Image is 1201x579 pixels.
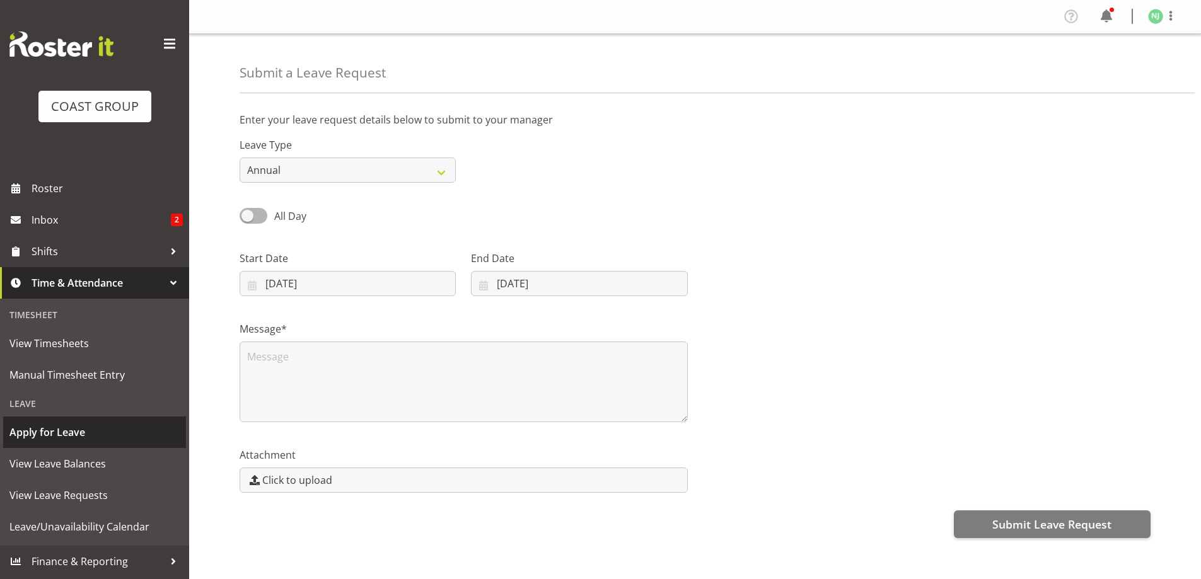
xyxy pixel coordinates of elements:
span: Finance & Reporting [32,552,164,571]
span: Inbox [32,210,171,229]
a: Manual Timesheet Entry [3,359,186,391]
span: Roster [32,179,183,198]
span: View Leave Requests [9,486,180,505]
label: Attachment [240,447,688,462]
span: View Leave Balances [9,454,180,473]
span: All Day [274,209,306,223]
span: Shifts [32,242,164,261]
label: Start Date [240,251,456,266]
span: 2 [171,214,183,226]
div: Timesheet [3,302,186,328]
a: Leave/Unavailability Calendar [3,511,186,542]
p: Enter your leave request details below to submit to your manager [240,112,1151,127]
span: Leave/Unavailability Calendar [9,517,180,536]
a: View Leave Balances [3,448,186,479]
a: View Leave Requests [3,479,186,511]
label: End Date [471,251,687,266]
label: Message* [240,321,688,336]
span: Time & Attendance [32,273,164,292]
img: Rosterit website logo [9,32,113,57]
span: Apply for Leave [9,423,180,442]
span: View Timesheets [9,334,180,353]
a: View Timesheets [3,328,186,359]
input: Click to select... [240,271,456,296]
input: Click to select... [471,271,687,296]
span: Manual Timesheet Entry [9,365,180,384]
h4: Submit a Leave Request [240,66,386,80]
img: ngamata-junior3423.jpg [1148,9,1163,24]
div: COAST GROUP [51,97,139,116]
span: Submit Leave Request [992,516,1111,532]
a: Apply for Leave [3,416,186,448]
label: Leave Type [240,137,456,152]
span: Click to upload [262,473,332,488]
div: Leave [3,391,186,416]
button: Submit Leave Request [954,510,1151,538]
